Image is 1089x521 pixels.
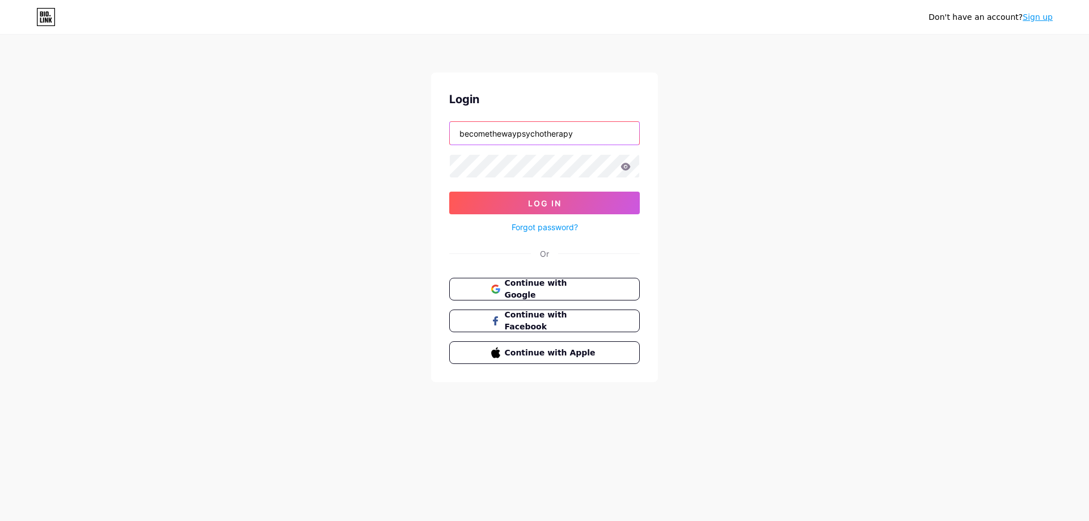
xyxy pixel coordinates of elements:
span: Continue with Google [505,277,598,301]
button: Continue with Facebook [449,310,640,332]
button: Continue with Google [449,278,640,300]
span: Log In [528,198,562,208]
span: Continue with Facebook [505,309,598,333]
button: Log In [449,192,640,214]
div: Login [449,91,640,108]
div: Don't have an account? [928,11,1053,23]
div: Or [540,248,549,260]
span: Continue with Apple [505,347,598,359]
input: Username [450,122,639,145]
a: Sign up [1023,12,1053,22]
a: Forgot password? [512,221,578,233]
button: Continue with Apple [449,341,640,364]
